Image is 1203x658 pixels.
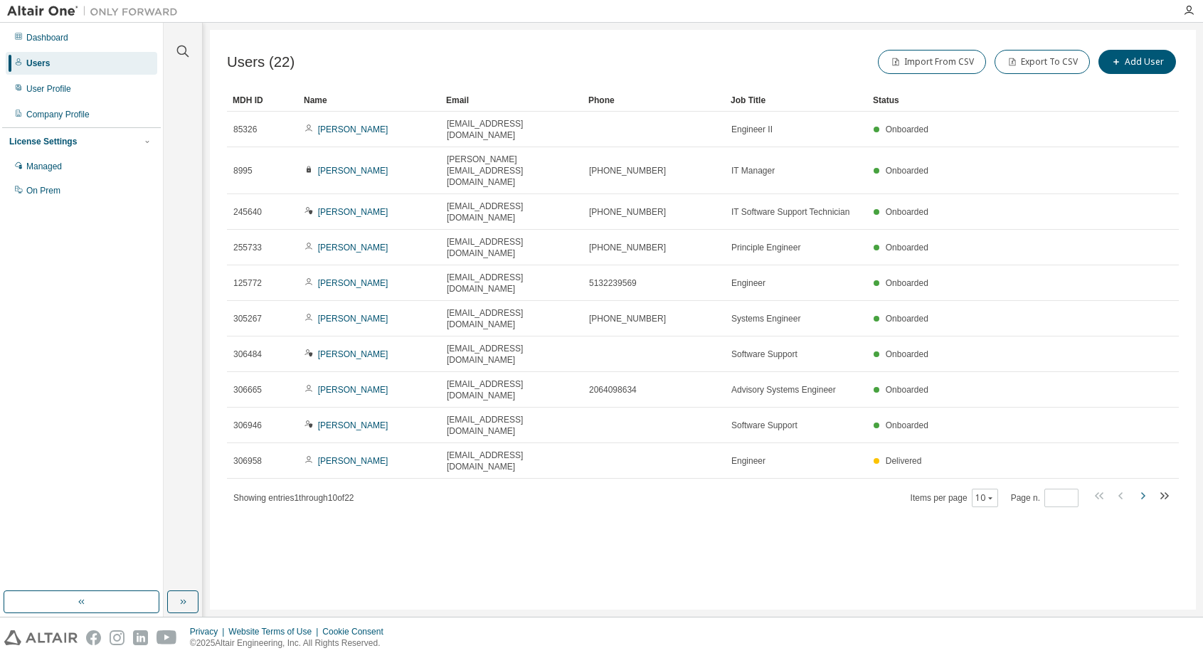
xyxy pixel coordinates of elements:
[447,378,576,401] span: [EMAIL_ADDRESS][DOMAIN_NAME]
[233,493,354,503] span: Showing entries 1 through 10 of 22
[995,50,1090,74] button: Export To CSV
[975,492,995,504] button: 10
[731,89,862,112] div: Job Title
[731,313,800,324] span: Systems Engineer
[886,243,928,253] span: Onboarded
[233,165,253,176] span: 8995
[233,206,262,218] span: 245640
[233,313,262,324] span: 305267
[26,32,68,43] div: Dashboard
[589,206,666,218] span: [PHONE_NUMBER]
[731,349,797,360] span: Software Support
[886,124,928,134] span: Onboarded
[157,630,177,645] img: youtube.svg
[886,166,928,176] span: Onboarded
[886,349,928,359] span: Onboarded
[110,630,124,645] img: instagram.svg
[447,236,576,259] span: [EMAIL_ADDRESS][DOMAIN_NAME]
[731,455,765,467] span: Engineer
[233,89,292,112] div: MDH ID
[318,166,388,176] a: [PERSON_NAME]
[318,207,388,217] a: [PERSON_NAME]
[233,242,262,253] span: 255733
[447,343,576,366] span: [EMAIL_ADDRESS][DOMAIN_NAME]
[233,455,262,467] span: 306958
[318,385,388,395] a: [PERSON_NAME]
[446,89,577,112] div: Email
[190,626,228,637] div: Privacy
[731,206,849,218] span: IT Software Support Technician
[447,154,576,188] span: [PERSON_NAME][EMAIL_ADDRESS][DOMAIN_NAME]
[318,124,388,134] a: [PERSON_NAME]
[447,307,576,330] span: [EMAIL_ADDRESS][DOMAIN_NAME]
[318,349,388,359] a: [PERSON_NAME]
[731,277,765,289] span: Engineer
[322,626,391,637] div: Cookie Consent
[26,161,62,172] div: Managed
[26,185,60,196] div: On Prem
[233,349,262,360] span: 306484
[447,201,576,223] span: [EMAIL_ADDRESS][DOMAIN_NAME]
[86,630,101,645] img: facebook.svg
[318,314,388,324] a: [PERSON_NAME]
[26,83,71,95] div: User Profile
[227,54,295,70] span: Users (22)
[304,89,435,112] div: Name
[589,165,666,176] span: [PHONE_NUMBER]
[233,124,257,135] span: 85326
[588,89,719,112] div: Phone
[886,385,928,395] span: Onboarded
[886,278,928,288] span: Onboarded
[318,243,388,253] a: [PERSON_NAME]
[26,58,50,69] div: Users
[589,384,637,396] span: 2064098634
[731,242,800,253] span: Principle Engineer
[886,420,928,430] span: Onboarded
[233,277,262,289] span: 125772
[318,278,388,288] a: [PERSON_NAME]
[447,450,576,472] span: [EMAIL_ADDRESS][DOMAIN_NAME]
[886,314,928,324] span: Onboarded
[133,630,148,645] img: linkedin.svg
[447,414,576,437] span: [EMAIL_ADDRESS][DOMAIN_NAME]
[4,630,78,645] img: altair_logo.svg
[447,118,576,141] span: [EMAIL_ADDRESS][DOMAIN_NAME]
[731,420,797,431] span: Software Support
[447,272,576,294] span: [EMAIL_ADDRESS][DOMAIN_NAME]
[886,207,928,217] span: Onboarded
[886,456,922,466] span: Delivered
[589,242,666,253] span: [PHONE_NUMBER]
[878,50,986,74] button: Import From CSV
[731,165,775,176] span: IT Manager
[9,136,77,147] div: License Settings
[1098,50,1176,74] button: Add User
[228,626,322,637] div: Website Terms of Use
[7,4,185,18] img: Altair One
[233,420,262,431] span: 306946
[873,89,1105,112] div: Status
[589,277,637,289] span: 5132239569
[233,384,262,396] span: 306665
[318,456,388,466] a: [PERSON_NAME]
[731,124,773,135] span: Engineer II
[1011,489,1079,507] span: Page n.
[190,637,392,649] p: © 2025 Altair Engineering, Inc. All Rights Reserved.
[26,109,90,120] div: Company Profile
[911,489,998,507] span: Items per page
[318,420,388,430] a: [PERSON_NAME]
[589,313,666,324] span: [PHONE_NUMBER]
[731,384,836,396] span: Advisory Systems Engineer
